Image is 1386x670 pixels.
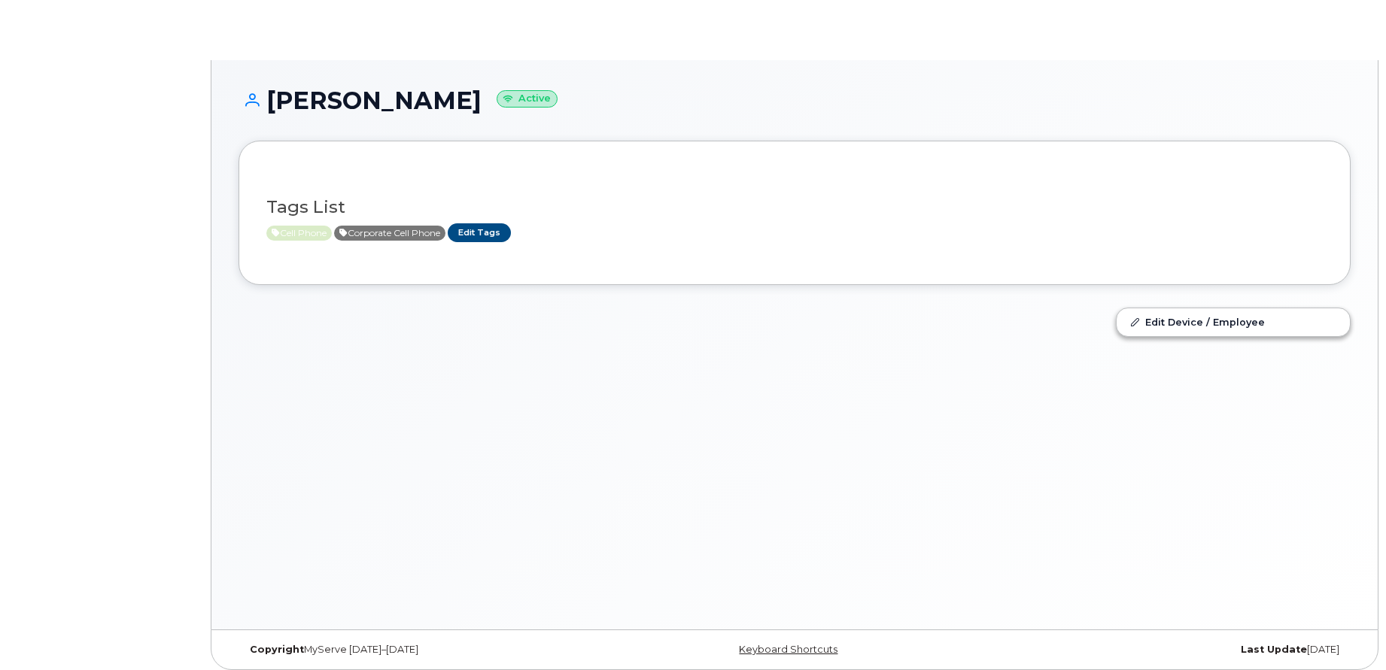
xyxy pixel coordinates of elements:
h1: [PERSON_NAME] [239,87,1351,114]
div: [DATE] [980,644,1351,656]
strong: Last Update [1241,644,1307,655]
div: MyServe [DATE]–[DATE] [239,644,609,656]
a: Edit Device / Employee [1117,308,1350,335]
small: Active [497,90,558,108]
h3: Tags List [266,198,1323,217]
a: Keyboard Shortcuts [739,644,837,655]
span: Active [266,226,332,241]
span: Active [334,226,445,241]
strong: Copyright [250,644,304,655]
a: Edit Tags [448,223,511,242]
